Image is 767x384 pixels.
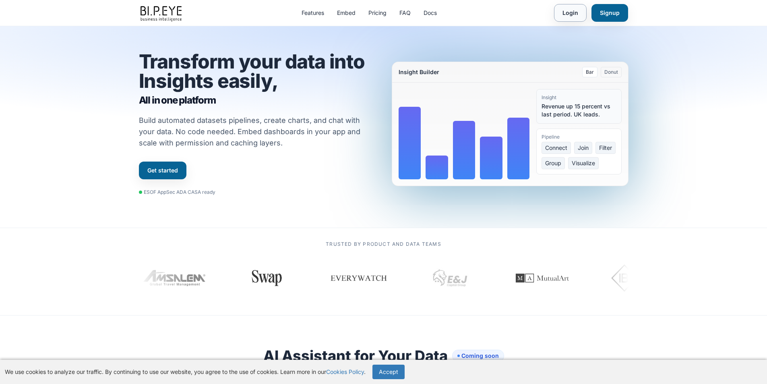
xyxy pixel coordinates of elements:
[430,258,471,298] img: EJ Capital
[337,9,356,17] a: Embed
[542,94,616,101] div: Insight
[399,9,411,17] a: FAQ
[372,365,405,379] button: Accept
[542,157,565,169] span: Group
[506,258,579,298] img: MutualArt
[424,9,437,17] a: Docs
[574,142,592,154] span: Join
[591,4,628,22] a: Signup
[554,4,587,22] a: Login
[139,189,215,195] div: ESOF AppSec ADA CASA ready
[368,9,387,17] a: Pricing
[611,262,657,294] img: IBI
[143,270,207,286] img: Amsalem
[139,241,628,247] p: Trusted by product and data teams
[399,89,530,179] div: Bar chart
[582,67,597,77] button: Bar
[139,52,376,107] h1: Transform your data into Insights easily,
[139,94,376,107] span: All in one platform
[248,270,285,286] img: Swap
[5,368,366,376] p: We use cookies to analyze our traffic. By continuing to use our website, you agree to the use of ...
[139,4,185,22] img: bipeye-logo
[453,350,504,361] span: Coming soon
[542,102,616,118] div: Revenue up 15 percent vs last period. UK leads.
[601,67,622,77] button: Donut
[139,162,186,179] a: Get started
[542,134,616,140] div: Pipeline
[399,68,439,76] div: Insight Builder
[595,142,616,154] span: Filter
[542,142,571,154] span: Connect
[139,115,371,149] p: Build automated datasets pipelines, create charts, and chat with your data. No code needed. Embed...
[330,266,388,290] img: Everywatch
[263,348,504,364] h2: AI Assistant for Your Data
[326,368,364,375] a: Cookies Policy
[568,157,599,169] span: Visualize
[302,9,324,17] a: Features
